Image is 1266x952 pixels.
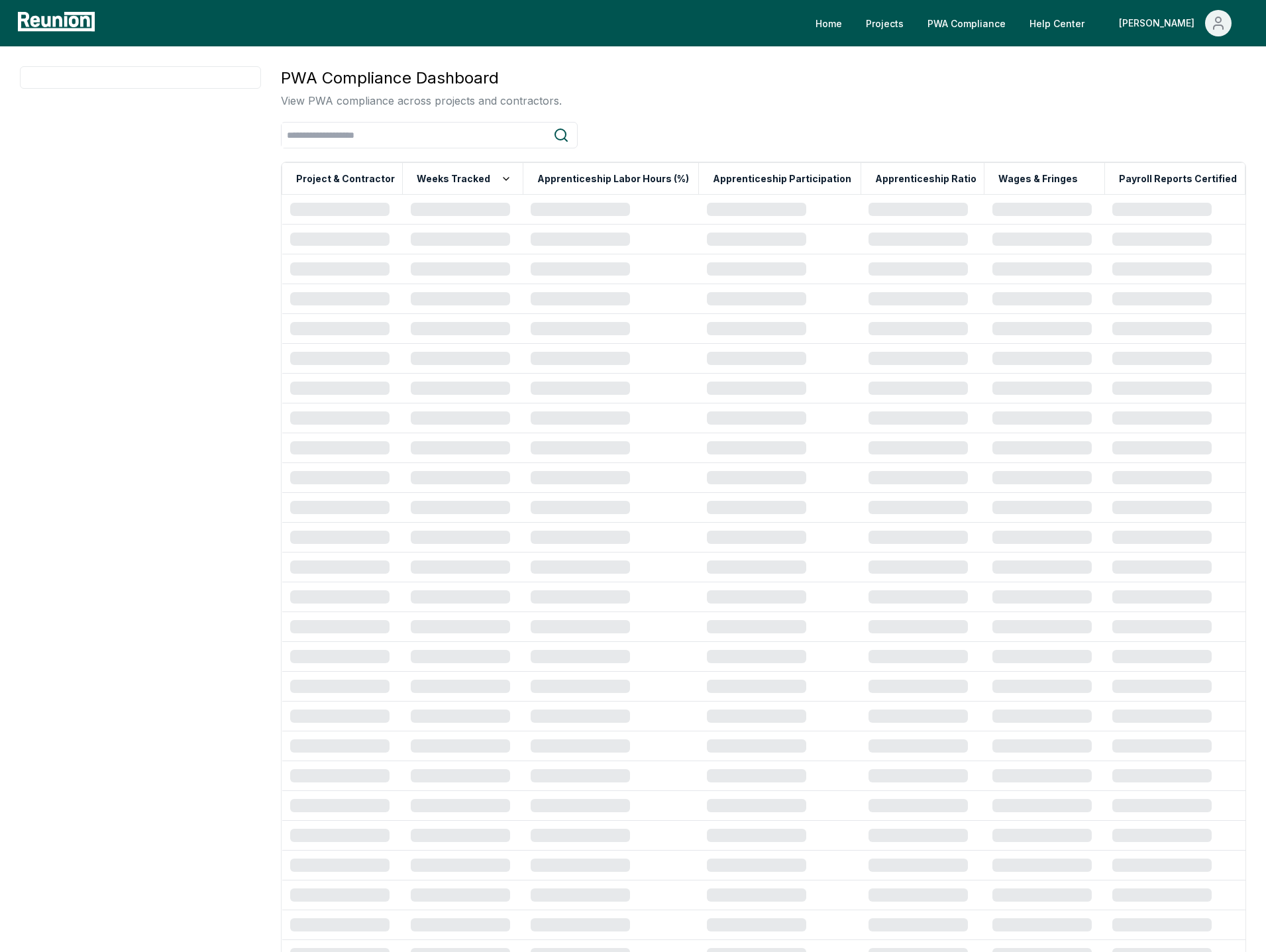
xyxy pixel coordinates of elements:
button: Project & Contractor [293,166,397,192]
button: Apprenticeship Labor Hours (%) [535,166,692,192]
a: Home [805,10,853,36]
h3: PWA Compliance Dashboard [281,66,562,90]
button: Wages & Fringes [996,166,1081,192]
nav: Main [805,10,1253,36]
p: View PWA compliance across projects and contractors. [281,93,562,109]
a: PWA Compliance [917,10,1016,36]
button: [PERSON_NAME] [1108,10,1242,36]
button: Apprenticeship Participation [710,166,854,192]
button: Payroll Reports Certified [1116,166,1240,192]
a: Help Center [1019,10,1095,36]
div: [PERSON_NAME] [1119,10,1200,36]
a: Projects [855,10,914,36]
button: Apprenticeship Ratio [872,166,979,192]
button: Weeks Tracked [414,166,514,192]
